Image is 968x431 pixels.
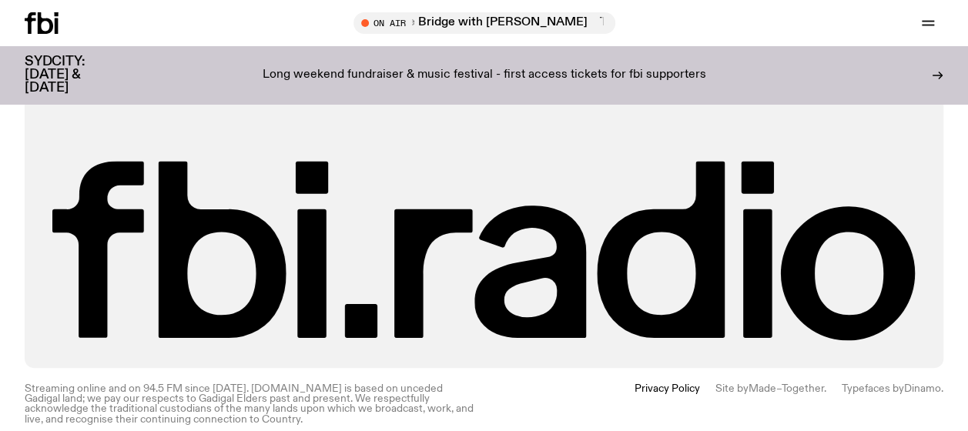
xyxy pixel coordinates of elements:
p: Streaming online and on 94.5 FM since [DATE]. [DOMAIN_NAME] is based on unceded Gadigal land; we ... [25,383,477,424]
h3: SYDCITY: [DATE] & [DATE] [25,55,123,95]
span: Typefaces by [842,383,904,393]
p: Long weekend fundraiser & music festival - first access tickets for fbi supporters [263,68,706,82]
a: Dinamo [904,383,941,393]
a: Made–Together [749,383,824,393]
button: On AirThe Bridge with [PERSON_NAME]The Bridge with [PERSON_NAME] [353,12,615,34]
a: Privacy Policy [635,383,700,424]
span: Site by [715,383,749,393]
span: . [824,383,826,393]
span: . [941,383,943,393]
